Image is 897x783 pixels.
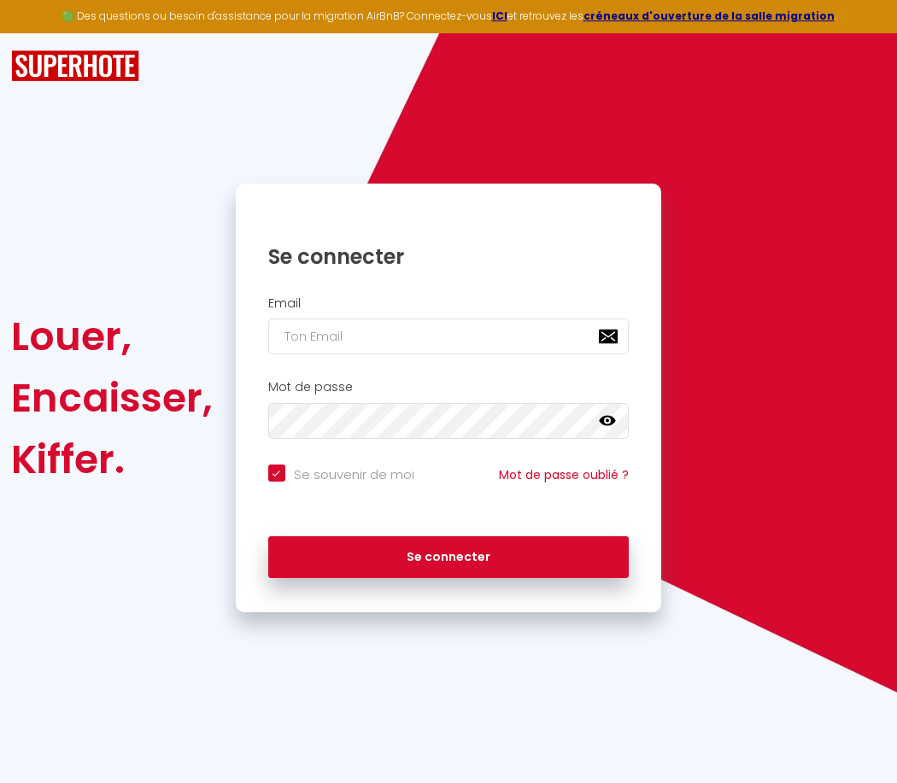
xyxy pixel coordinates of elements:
input: Ton Email [268,318,630,354]
a: créneaux d'ouverture de la salle migration [583,9,835,23]
img: SuperHote logo [11,50,139,82]
a: Mot de passe oublié ? [499,466,629,483]
a: ICI [492,9,507,23]
h1: Se connecter [268,243,630,270]
div: Louer, [11,306,213,367]
h2: Mot de passe [268,380,630,394]
div: Encaisser, [11,367,213,429]
h2: Email [268,296,630,311]
div: Kiffer. [11,429,213,490]
button: Se connecter [268,536,630,579]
